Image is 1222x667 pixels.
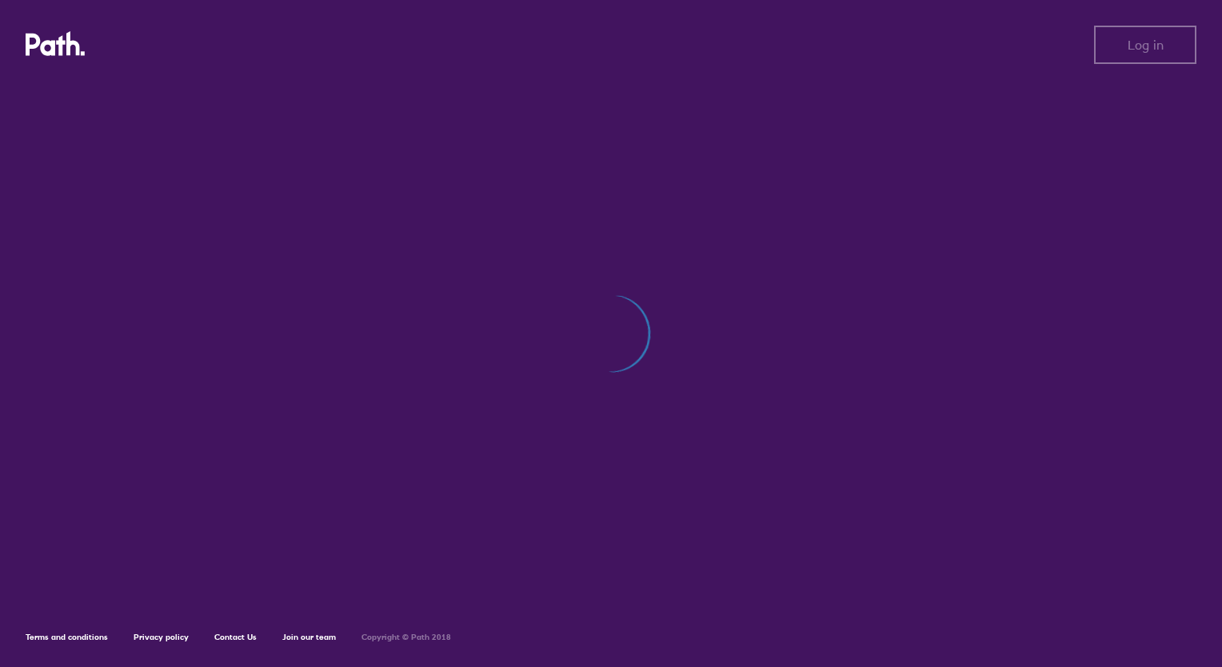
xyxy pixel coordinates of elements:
a: Privacy policy [134,632,189,642]
span: Log in [1128,38,1164,52]
a: Join our team [282,632,336,642]
a: Terms and conditions [26,632,108,642]
a: Contact Us [214,632,257,642]
h6: Copyright © Path 2018 [361,633,451,642]
button: Log in [1094,26,1196,64]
